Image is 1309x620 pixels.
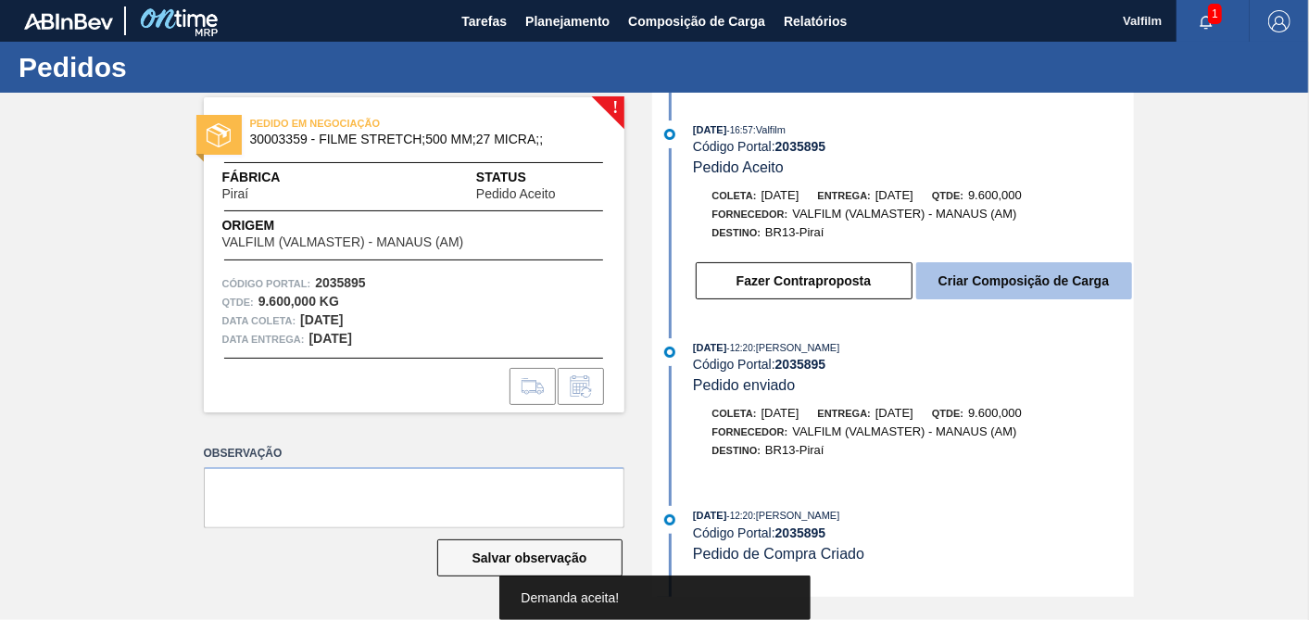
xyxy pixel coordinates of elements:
span: Coleta: [712,190,757,201]
img: TNhmsLtSVTkK8tSr43FrP2fwEKptu5GPRR3wAAAABJRU5ErkJggg== [24,13,113,30]
span: PEDIDO EM NEGOCIAÇÃO [250,114,510,133]
span: - 12:20 [727,343,753,353]
span: [DATE] [693,124,726,135]
span: Qtde: [932,190,963,201]
span: - 16:57 [727,125,753,135]
span: Origem [222,216,517,235]
span: Pedido Aceito [693,159,784,175]
span: VALFILM (VALMASTER) - MANAUS (AM) [792,207,1016,221]
h1: Pedidos [19,57,347,78]
span: Coleta: [712,408,757,419]
span: - 12:20 [727,511,753,521]
span: BR13-Piraí [765,443,824,457]
span: Código Portal: [222,274,311,293]
span: Entrega: [818,190,871,201]
span: Destino: [712,445,761,456]
span: Data entrega: [222,330,305,348]
span: 30003359 - FILME STRETCH;500 MM;27 MICRA;; [250,133,586,146]
button: Fazer Contraproposta [696,262,913,299]
span: Fornecedor: [712,426,788,437]
strong: [DATE] [300,312,343,327]
img: atual [664,347,675,358]
div: Código Portal: [693,525,1133,540]
span: Data coleta: [222,311,296,330]
span: [DATE] [761,406,799,420]
img: status [207,123,231,147]
span: BR13-Piraí [765,225,824,239]
span: Qtde: [932,408,963,419]
strong: 2035895 [775,357,826,372]
span: [DATE] [693,342,726,353]
span: [DATE] [875,406,913,420]
span: Demanda aceita! [522,590,620,605]
span: VALFILM (VALMASTER) - MANAUS (AM) [792,424,1016,438]
strong: 2035895 [775,139,826,154]
img: atual [664,129,675,140]
button: Salvar observação [437,539,623,576]
button: Notificações [1177,8,1236,34]
img: atual [664,514,675,525]
span: VALFILM (VALMASTER) - MANAUS (AM) [222,235,464,249]
span: Piraí [222,187,249,201]
span: 1 [1208,4,1222,24]
span: Entrega: [818,408,871,419]
span: 9.600,000 [968,406,1022,420]
div: Código Portal: [693,139,1133,154]
span: [DATE] [693,510,726,521]
span: Composição de Carga [628,10,765,32]
div: Código Portal: [693,357,1133,372]
span: Destino: [712,227,761,238]
strong: 9.600,000 KG [258,294,339,309]
span: 9.600,000 [968,188,1022,202]
span: [DATE] [875,188,913,202]
span: Qtde : [222,293,254,311]
span: [DATE] [761,188,799,202]
span: : Valfilm [753,124,786,135]
span: Planejamento [525,10,610,32]
span: : [PERSON_NAME] [753,342,840,353]
span: Tarefas [461,10,507,32]
span: Status [476,168,606,187]
strong: 2035895 [315,275,366,290]
img: Logout [1268,10,1290,32]
div: Ir para Composição de Carga [510,368,556,405]
label: Observação [204,440,624,467]
div: Informar alteração no pedido [558,368,604,405]
span: Fábrica [222,168,308,187]
button: Criar Composição de Carga [916,262,1132,299]
span: : [PERSON_NAME] [753,510,840,521]
span: Pedido de Compra Criado [693,546,864,562]
span: Pedido Aceito [476,187,556,201]
strong: 2035895 [775,525,826,540]
span: Fornecedor: [712,209,788,220]
span: Pedido enviado [693,377,795,393]
span: Relatórios [784,10,847,32]
strong: [DATE] [309,331,352,346]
